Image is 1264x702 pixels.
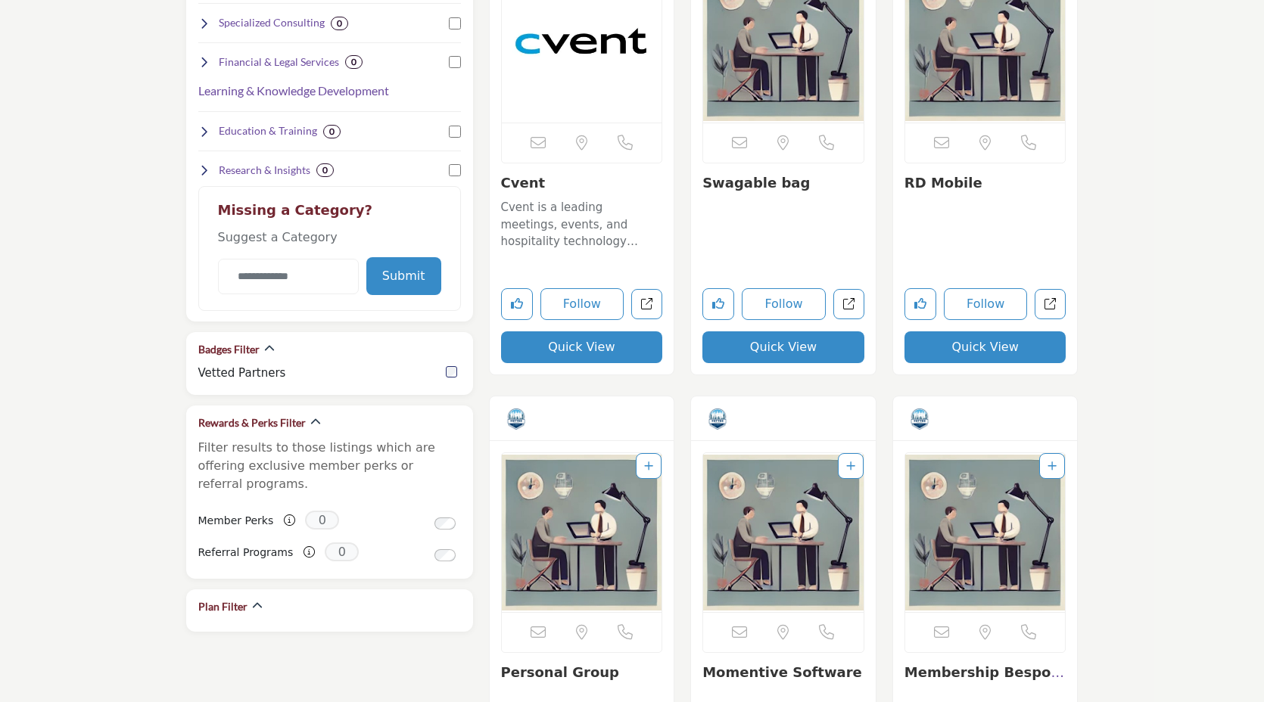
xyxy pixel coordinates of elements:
a: RD Mobile [904,175,982,191]
h3: Membership Bespoke [904,664,1066,681]
a: Open Listing in new tab [905,453,1066,612]
img: Personal Group [502,453,662,612]
h2: Rewards & Perks Filter [198,415,306,430]
button: Follow [540,288,624,320]
button: Submit [366,257,441,295]
img: Vetted Partners Badge Icon [505,408,528,430]
h2: Missing a Category? [218,202,441,229]
label: Vetted Partners [198,365,286,382]
label: Member Perks [198,508,274,534]
input: Select Research & Insights checkbox [449,164,461,176]
p: Cvent is a leading meetings, events, and hospitality technology provider with 4,800+ employees an... [501,199,663,250]
b: 0 [329,126,335,137]
button: Like listing [904,288,936,320]
button: Follow [742,288,826,320]
h4: Financial & Legal Services : Accounting, compliance, and governance solutions. [219,54,339,70]
a: Membership Bespoke [904,664,1064,697]
span: 0 [325,542,359,561]
a: Add To List [846,460,855,472]
h3: Momentive Software [702,664,864,681]
img: Vetted Partners Badge Icon [908,408,931,430]
input: Select Education & Training checkbox [449,126,461,138]
button: Like listing [702,288,734,320]
button: Learning & Knowledge Development [198,82,389,100]
b: 0 [351,57,356,67]
div: 0 Results For Specialized Consulting [331,17,348,30]
button: Like listing [501,288,533,320]
h3: Cvent [501,175,663,191]
a: Momentive Software [702,664,862,680]
h3: Swagable bag [702,175,864,191]
p: Filter results to those listings which are offering exclusive member perks or referral programs. [198,439,461,493]
b: 0 [322,165,328,175]
div: 0 Results For Education & Training [323,125,341,138]
button: Follow [944,288,1028,320]
button: Quick View [702,331,864,363]
span: 0 [305,511,339,530]
h3: Personal Group [501,664,663,681]
a: Cvent is a leading meetings, events, and hospitality technology provider with 4,800+ employees an... [501,195,663,250]
a: Open cvent in new tab [631,289,662,320]
span: Suggest a Category [218,230,338,244]
img: Membership Bespoke [905,453,1066,612]
input: Select Specialized Consulting checkbox [449,17,461,30]
h4: Specialized Consulting : Product strategy, speaking, and niche services. [219,15,325,30]
a: Add To List [644,460,653,472]
input: Switch to Referral Programs [434,549,456,561]
label: Referral Programs [198,539,294,566]
div: 0 Results For Financial & Legal Services [345,55,363,69]
a: Open rd-mobile in new tab [1035,289,1066,320]
button: Quick View [501,331,663,363]
img: Vetted Partners Badge Icon [706,408,729,430]
a: Swagable bag [702,175,810,191]
b: 0 [337,18,342,29]
input: Select Financial & Legal Services checkbox [449,56,461,68]
a: Open Listing in new tab [703,453,864,612]
a: Cvent [501,175,546,191]
h2: Plan Filter [198,599,248,614]
h4: Education & Training : Courses, workshops, and skill development. [219,123,317,138]
a: Open swagable-bag in new tab [833,289,864,320]
img: Momentive Software [703,453,864,612]
input: Vetted Partners checkbox [446,366,457,377]
input: Category Name [218,259,359,294]
button: Quick View [904,331,1066,363]
a: Add To List [1048,460,1057,472]
div: 0 Results For Research & Insights [316,163,334,177]
a: Personal Group [501,664,619,680]
h2: Badges Filter [198,342,260,357]
h3: RD Mobile [904,175,1066,191]
a: Open Listing in new tab [502,453,662,612]
h4: Research & Insights : Data, surveys, and market research. [219,163,310,178]
input: Switch to Member Perks [434,517,456,530]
